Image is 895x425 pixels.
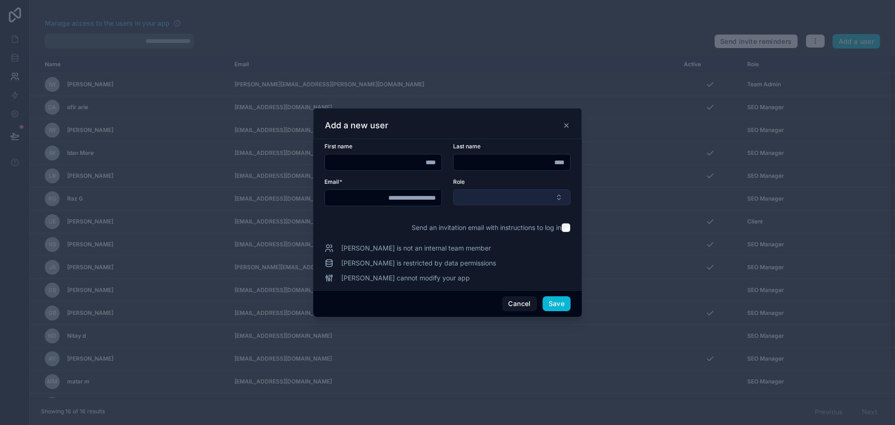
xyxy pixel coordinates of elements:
[502,296,537,311] button: Cancel
[453,143,481,150] span: Last name
[453,178,465,185] span: Role
[561,223,571,232] input: Send an invitation email with instructions to log in
[412,223,561,232] span: Send an invitation email with instructions to log in
[341,273,470,283] span: [PERSON_NAME] cannot modify your app
[543,296,571,311] button: Save
[324,143,352,150] span: First name
[341,258,496,268] span: [PERSON_NAME] is restricted by data permissions
[453,189,571,205] button: Select Button
[341,244,491,253] span: [PERSON_NAME] is not an internal team member
[325,120,388,131] h3: Add a new user
[324,178,339,185] span: Email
